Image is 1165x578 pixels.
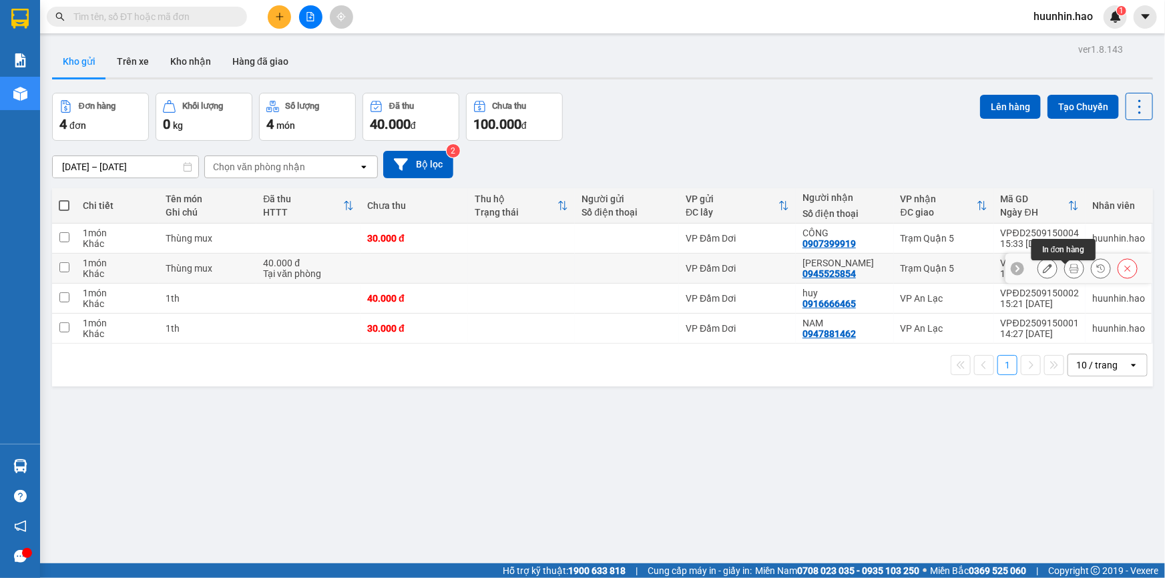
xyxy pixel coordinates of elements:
[263,194,343,204] div: Đã thu
[1036,563,1038,578] span: |
[263,207,343,218] div: HTTT
[222,45,299,77] button: Hàng đã giao
[1076,358,1118,372] div: 10 / trang
[1031,239,1096,260] div: In đơn hàng
[276,120,295,131] span: món
[686,194,778,204] div: VP gửi
[259,93,356,141] button: Số lượng4món
[923,568,927,573] span: ⚪️
[1001,318,1079,328] div: VPĐD2509150001
[802,288,887,298] div: huy
[901,233,987,244] div: Trạm Quận 5
[83,268,152,279] div: Khác
[901,194,977,204] div: VP nhận
[14,490,27,503] span: question-circle
[1001,258,1079,268] div: VPĐD2509150003
[83,258,152,268] div: 1 món
[1001,288,1079,298] div: VPĐD2509150002
[636,563,638,578] span: |
[1047,95,1119,119] button: Tạo Chuyến
[1091,566,1100,575] span: copyright
[1119,6,1124,15] span: 1
[166,233,250,244] div: Thùng mux
[256,188,361,224] th: Toggle SortBy
[1110,11,1122,23] img: icon-new-feature
[13,87,27,101] img: warehouse-icon
[475,194,558,204] div: Thu hộ
[367,200,461,211] div: Chưa thu
[969,565,1026,576] strong: 0369 525 060
[306,12,315,21] span: file-add
[1092,200,1145,211] div: Nhân viên
[901,323,987,334] div: VP An Lạc
[266,116,274,132] span: 4
[648,563,752,578] span: Cung cấp máy in - giấy in:
[493,101,527,111] div: Chưa thu
[1140,11,1152,23] span: caret-down
[286,101,320,111] div: Số lượng
[367,233,461,244] div: 30.000 đ
[14,550,27,563] span: message
[679,188,796,224] th: Toggle SortBy
[166,263,250,274] div: Thùng mux
[686,323,789,334] div: VP Đầm Dơi
[1117,6,1126,15] sup: 1
[336,12,346,21] span: aim
[686,293,789,304] div: VP Đầm Dơi
[330,5,353,29] button: aim
[468,188,575,224] th: Toggle SortBy
[55,12,65,21] span: search
[901,207,977,218] div: ĐC giao
[163,116,170,132] span: 0
[802,298,856,309] div: 0916666465
[1001,228,1079,238] div: VPĐD2509150004
[383,151,453,178] button: Bộ lọc
[1092,293,1145,304] div: huunhin.hao
[83,200,152,211] div: Chi tiết
[263,258,354,268] div: 40.000 đ
[802,318,887,328] div: NAM
[83,318,152,328] div: 1 món
[581,194,672,204] div: Người gửi
[173,120,183,131] span: kg
[52,45,106,77] button: Kho gửi
[69,120,86,131] span: đơn
[83,238,152,249] div: Khác
[1001,238,1079,249] div: 15:33 [DATE]
[125,33,558,49] li: 26 Phó Cơ Điều, Phường 12
[17,17,83,83] img: logo.jpg
[367,323,461,334] div: 30.000 đ
[1092,233,1145,244] div: huunhin.hao
[11,9,29,29] img: logo-vxr
[166,293,250,304] div: 1th
[802,208,887,219] div: Số điện thoại
[802,192,887,203] div: Người nhận
[213,160,305,174] div: Chọn văn phòng nhận
[17,97,161,119] b: GỬI : VP Đầm Dơi
[367,293,461,304] div: 40.000 đ
[106,45,160,77] button: Trên xe
[930,563,1026,578] span: Miền Bắc
[1001,194,1068,204] div: Mã GD
[901,293,987,304] div: VP An Lạc
[797,565,919,576] strong: 0708 023 035 - 0935 103 250
[263,268,354,279] div: Tại văn phòng
[166,207,250,218] div: Ghi chú
[52,93,149,141] button: Đơn hàng4đơn
[802,238,856,249] div: 0907399919
[73,9,231,24] input: Tìm tên, số ĐT hoặc mã đơn
[1001,298,1079,309] div: 15:21 [DATE]
[363,93,459,141] button: Đã thu40.000đ
[980,95,1041,119] button: Lên hàng
[1001,268,1079,279] div: 15:32 [DATE]
[14,520,27,533] span: notification
[802,228,887,238] div: CÔNG
[997,355,1017,375] button: 1
[686,233,789,244] div: VP Đầm Dơi
[370,116,411,132] span: 40.000
[83,228,152,238] div: 1 món
[275,12,284,21] span: plus
[79,101,115,111] div: Đơn hàng
[125,49,558,66] li: Hotline: 02839552959
[581,207,672,218] div: Số điện thoại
